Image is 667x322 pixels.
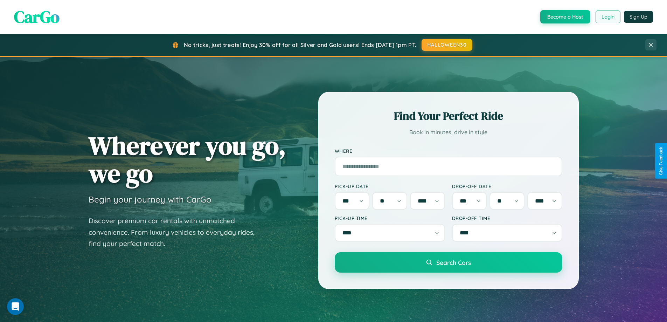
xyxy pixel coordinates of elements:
[184,41,416,48] span: No tricks, just treats! Enjoy 30% off for all Silver and Gold users! Ends [DATE] 1pm PT.
[335,108,562,124] h2: Find Your Perfect Ride
[452,183,562,189] label: Drop-off Date
[436,259,471,266] span: Search Cars
[89,215,264,249] p: Discover premium car rentals with unmatched convenience. From luxury vehicles to everyday rides, ...
[335,148,562,154] label: Where
[335,252,562,273] button: Search Cars
[14,5,60,28] span: CarGo
[335,127,562,137] p: Book in minutes, drive in style
[89,132,286,187] h1: Wherever you go, we go
[335,215,445,221] label: Pick-up Time
[540,10,590,23] button: Become a Host
[659,147,663,175] div: Give Feedback
[422,39,472,51] button: HALLOWEEN30
[596,11,620,23] button: Login
[624,11,653,23] button: Sign Up
[7,298,24,315] iframe: Intercom live chat
[452,215,562,221] label: Drop-off Time
[335,183,445,189] label: Pick-up Date
[89,194,211,205] h3: Begin your journey with CarGo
